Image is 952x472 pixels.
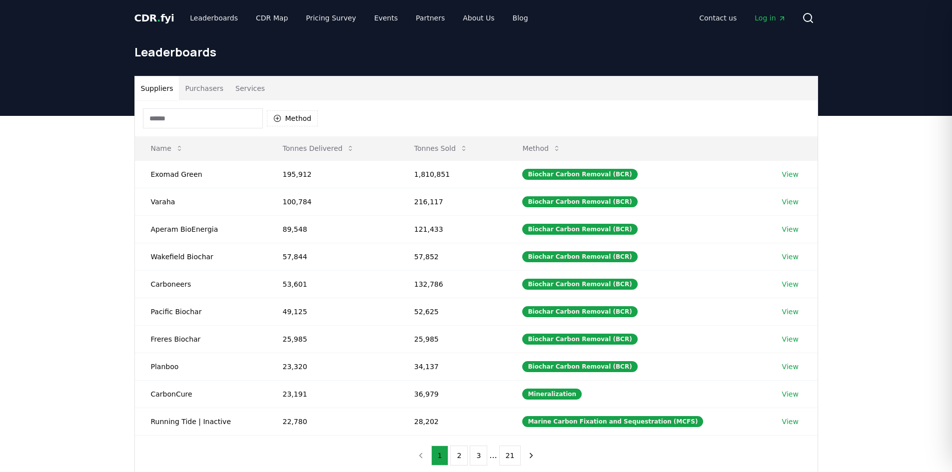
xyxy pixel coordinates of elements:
[182,9,536,27] nav: Main
[267,325,398,353] td: 25,985
[135,76,179,100] button: Suppliers
[135,215,267,243] td: Aperam BioEnergia
[522,279,637,290] div: Biochar Carbon Removal (BCR)
[398,215,507,243] td: 121,433
[398,298,507,325] td: 52,625
[135,408,267,435] td: Running Tide | Inactive
[782,197,799,207] a: View
[135,270,267,298] td: Carboneers
[489,450,497,462] li: ...
[782,362,799,372] a: View
[267,110,318,126] button: Method
[398,408,507,435] td: 28,202
[747,9,794,27] a: Log in
[366,9,406,27] a: Events
[499,446,521,466] button: 21
[782,417,799,427] a: View
[143,138,191,158] button: Name
[182,9,246,27] a: Leaderboards
[267,298,398,325] td: 49,125
[782,334,799,344] a: View
[398,380,507,408] td: 36,979
[522,224,637,235] div: Biochar Carbon Removal (BCR)
[398,243,507,270] td: 57,852
[450,446,468,466] button: 2
[514,138,569,158] button: Method
[691,9,794,27] nav: Main
[267,408,398,435] td: 22,780
[522,306,637,317] div: Biochar Carbon Removal (BCR)
[398,160,507,188] td: 1,810,851
[134,44,818,60] h1: Leaderboards
[782,307,799,317] a: View
[505,9,536,27] a: Blog
[470,446,487,466] button: 3
[522,251,637,262] div: Biochar Carbon Removal (BCR)
[267,188,398,215] td: 100,784
[134,11,174,25] a: CDR.fyi
[522,196,637,207] div: Biochar Carbon Removal (BCR)
[398,188,507,215] td: 216,117
[782,224,799,234] a: View
[522,416,703,427] div: Marine Carbon Fixation and Sequestration (MCFS)
[134,12,174,24] span: CDR fyi
[267,270,398,298] td: 53,601
[691,9,745,27] a: Contact us
[135,325,267,353] td: Freres Biochar
[229,76,271,100] button: Services
[522,361,637,372] div: Biochar Carbon Removal (BCR)
[522,334,637,345] div: Biochar Carbon Removal (BCR)
[135,298,267,325] td: Pacific Biochar
[267,243,398,270] td: 57,844
[408,9,453,27] a: Partners
[135,160,267,188] td: Exomad Green
[455,9,502,27] a: About Us
[135,380,267,408] td: CarbonCure
[406,138,476,158] button: Tonnes Sold
[398,270,507,298] td: 132,786
[782,389,799,399] a: View
[522,389,582,400] div: Mineralization
[398,353,507,380] td: 34,137
[298,9,364,27] a: Pricing Survey
[135,353,267,380] td: Planboo
[135,243,267,270] td: Wakefield Biochar
[267,353,398,380] td: 23,320
[782,252,799,262] a: View
[267,215,398,243] td: 89,548
[248,9,296,27] a: CDR Map
[431,446,449,466] button: 1
[523,446,540,466] button: next page
[522,169,637,180] div: Biochar Carbon Removal (BCR)
[135,188,267,215] td: Varaha
[179,76,229,100] button: Purchasers
[275,138,363,158] button: Tonnes Delivered
[267,380,398,408] td: 23,191
[782,279,799,289] a: View
[755,13,786,23] span: Log in
[398,325,507,353] td: 25,985
[157,12,160,24] span: .
[267,160,398,188] td: 195,912
[782,169,799,179] a: View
